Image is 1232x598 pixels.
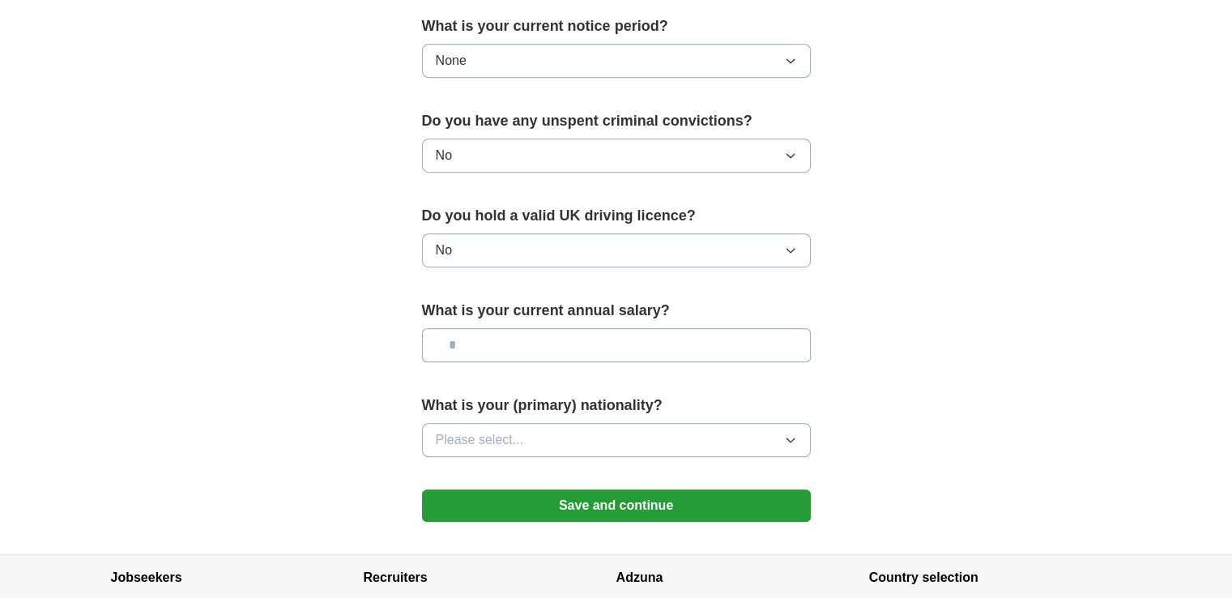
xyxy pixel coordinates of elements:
label: What is your current notice period? [422,15,811,37]
button: No [422,233,811,267]
button: No [422,139,811,173]
label: What is your current annual salary? [422,300,811,322]
label: What is your (primary) nationality? [422,395,811,416]
label: Do you have any unspent criminal convictions? [422,110,811,132]
label: Do you hold a valid UK driving licence? [422,205,811,227]
span: No [436,241,452,260]
button: Please select... [422,423,811,457]
button: None [422,44,811,78]
span: No [436,146,452,165]
span: Please select... [436,430,524,450]
span: None [436,51,467,70]
button: Save and continue [422,489,811,522]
